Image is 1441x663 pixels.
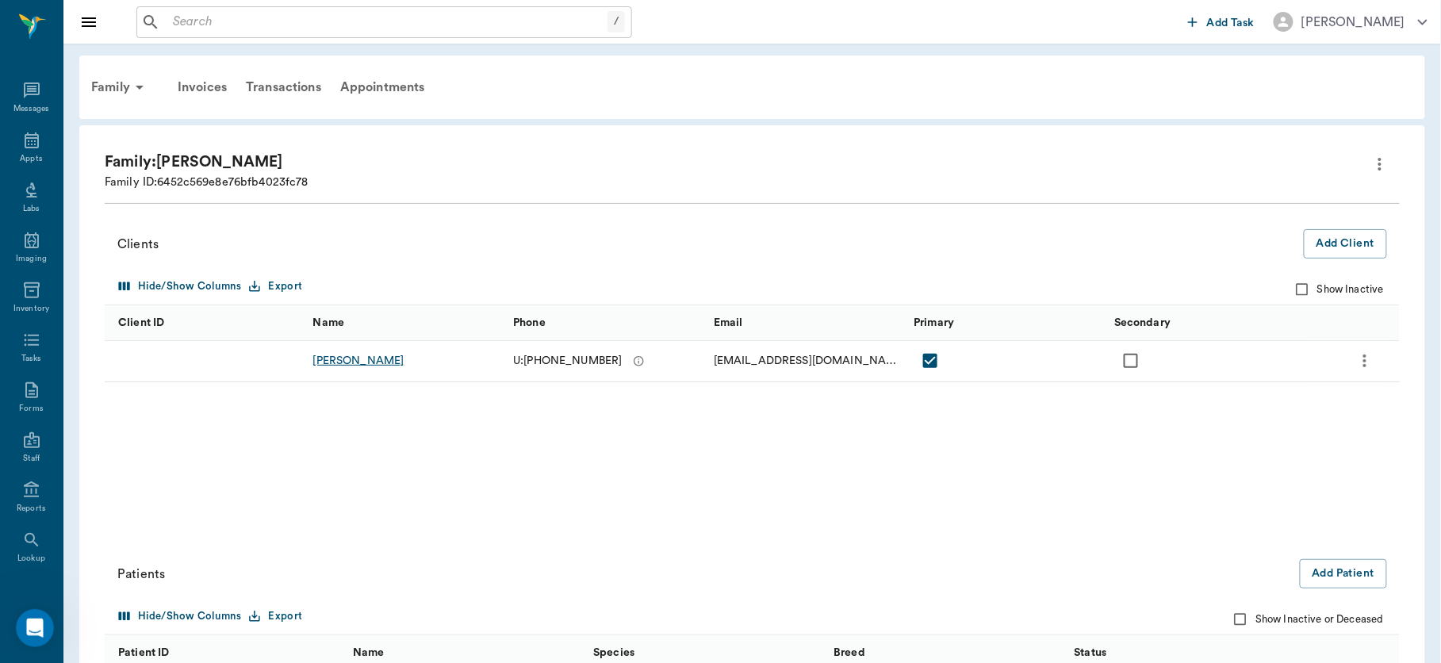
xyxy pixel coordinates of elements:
[17,553,45,565] div: Lookup
[117,235,1304,254] div: Clients
[1319,312,1341,334] button: Sort
[168,68,236,106] a: Invoices
[115,604,245,629] button: Select columns
[1351,347,1378,374] button: more
[117,565,1300,584] div: Patients
[906,305,1106,340] div: Primary
[17,503,46,515] div: Reports
[313,353,404,369] a: [PERSON_NAME]
[245,274,306,299] button: Export
[331,68,435,106] a: Appointments
[706,305,906,340] div: Email
[21,353,41,365] div: Tasks
[105,151,676,174] p: Family: [PERSON_NAME]
[1366,151,1393,178] button: more
[714,353,899,369] div: SHINES1937@gmail.com
[959,312,981,334] button: Sort
[1287,274,1384,305] label: Show Inactive
[505,305,706,340] div: Phone
[1106,305,1307,340] div: Secondary
[513,301,546,345] div: Phone
[747,312,769,334] button: Sort
[1225,604,1384,634] label: Show Inactive or Deceased
[13,303,49,315] div: Inventory
[1261,7,1440,36] button: [PERSON_NAME]
[1175,312,1197,334] button: Sort
[16,609,54,647] iframe: Intercom live chat
[629,351,649,371] button: message
[245,604,306,629] button: Export
[105,305,305,340] div: Client ID
[513,351,648,371] div: U: [PHONE_NUMBER]
[105,174,533,191] p: Family ID: 6452c569e8e76bfb4023fc78
[20,153,42,165] div: Appts
[914,301,954,345] div: Primary
[1114,301,1171,345] div: Secondary
[82,68,159,106] div: Family
[714,301,743,345] div: Email
[1304,229,1387,259] button: Add Client
[115,274,245,299] button: Select columns
[348,312,370,334] button: Sort
[167,11,607,33] input: Search
[313,301,345,345] div: Name
[16,253,47,265] div: Imaging
[19,403,43,415] div: Forms
[13,103,50,115] div: Messages
[168,312,190,334] button: Sort
[1182,7,1261,36] button: Add Task
[305,305,506,340] div: Name
[23,203,40,215] div: Labs
[1300,559,1387,588] button: Add Patient
[23,453,40,465] div: Staff
[607,11,625,33] div: /
[1301,13,1405,32] div: [PERSON_NAME]
[236,68,331,106] a: Transactions
[118,301,164,345] div: Client ID
[73,6,105,38] button: Close drawer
